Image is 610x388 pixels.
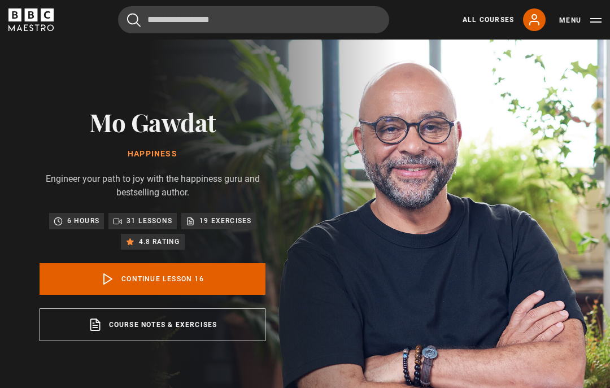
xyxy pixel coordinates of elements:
[40,172,265,199] p: Engineer your path to joy with the happiness guru and bestselling author.
[463,15,514,25] a: All Courses
[118,6,389,33] input: Search
[8,8,54,31] svg: BBC Maestro
[139,236,180,247] p: 4.8 rating
[40,107,265,136] h2: Mo Gawdat
[559,15,602,26] button: Toggle navigation
[40,308,265,341] a: Course notes & exercises
[127,215,172,226] p: 31 lessons
[40,263,265,295] a: Continue lesson 16
[127,13,141,27] button: Submit the search query
[40,150,265,159] h1: Happiness
[67,215,99,226] p: 6 hours
[199,215,251,226] p: 19 exercises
